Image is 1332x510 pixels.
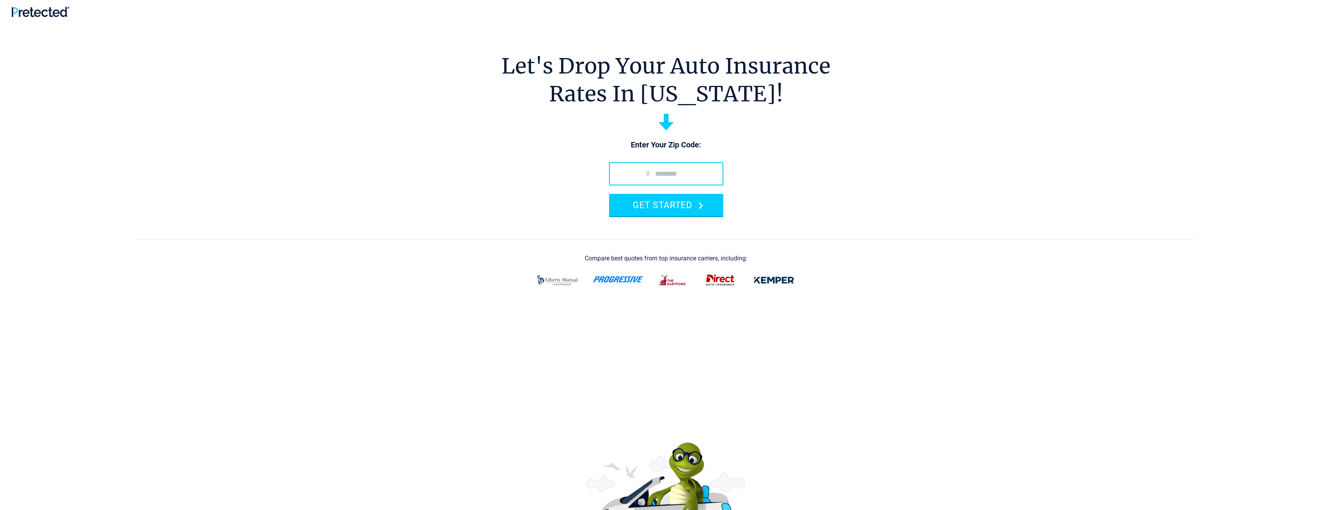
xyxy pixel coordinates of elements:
p: Enter Your Zip Code: [601,140,731,151]
h1: Let's Drop Your Auto Insurance Rates In [US_STATE]! [501,52,831,108]
input: zip code [609,162,723,185]
button: GET STARTED [609,194,723,216]
img: liberty [532,270,584,290]
img: progressive [593,276,645,282]
img: thehartford [654,270,692,290]
img: kemper [748,270,800,290]
img: direct [701,270,739,290]
img: Pretected Logo [12,7,69,17]
div: Compare best quotes from top insurance carriers, including: [585,255,747,262]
